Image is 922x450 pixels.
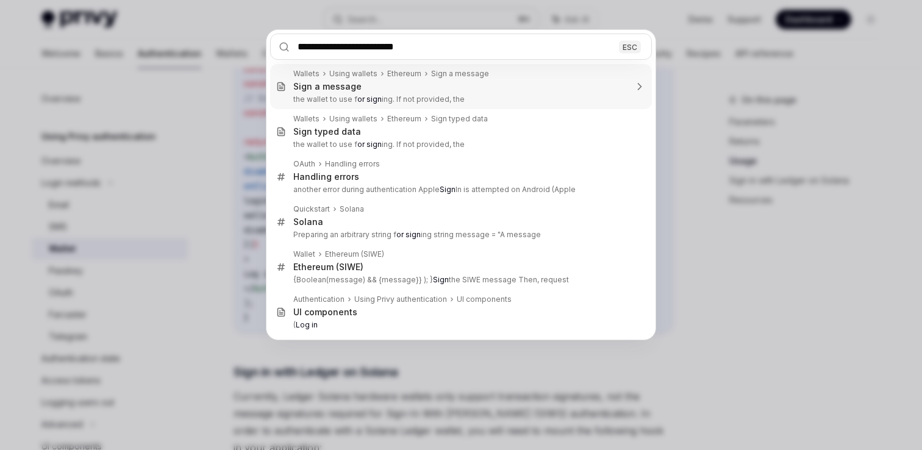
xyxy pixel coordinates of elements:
[357,95,382,104] b: or sign
[293,185,626,195] p: another error during authentication Apple In is attempted on Android (Apple
[293,171,359,182] div: Handling errors
[293,262,363,273] div: Ethereum (SIWE)
[457,295,512,304] div: UI components
[340,204,364,214] div: Solana
[293,114,320,124] div: Wallets
[329,69,377,79] div: Using wallets
[293,307,357,318] div: UI components
[357,140,382,149] b: or sign
[431,69,489,79] div: Sign a message
[293,204,330,214] div: Quickstart
[293,320,626,330] p: (
[293,295,345,304] div: Authentication
[293,140,626,149] p: the wallet to use f ing. If not provided, the
[293,249,315,259] div: Wallet
[293,95,626,104] p: the wallet to use f ing. If not provided, the
[354,295,447,304] div: Using Privy authentication
[293,216,323,227] div: Solana
[325,249,384,259] div: Ethereum (SIWE)
[329,114,377,124] div: Using wallets
[293,69,320,79] div: Wallets
[293,275,626,285] p: {Boolean(message) && {message}} ); } the SIWE message Then, request
[387,114,421,124] div: Ethereum
[293,81,362,92] div: Sign a message
[293,159,315,169] div: OAuth
[293,126,361,137] div: Sign typed data
[440,185,456,194] b: Sign
[296,320,318,329] b: Log in
[325,159,380,169] div: Handling errors
[387,69,421,79] div: Ethereum
[431,114,488,124] div: Sign typed data
[396,230,421,239] b: or sign
[433,275,449,284] b: Sign
[293,230,626,240] p: Preparing an arbitrary string f ing string message = "A message
[619,40,641,53] div: ESC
